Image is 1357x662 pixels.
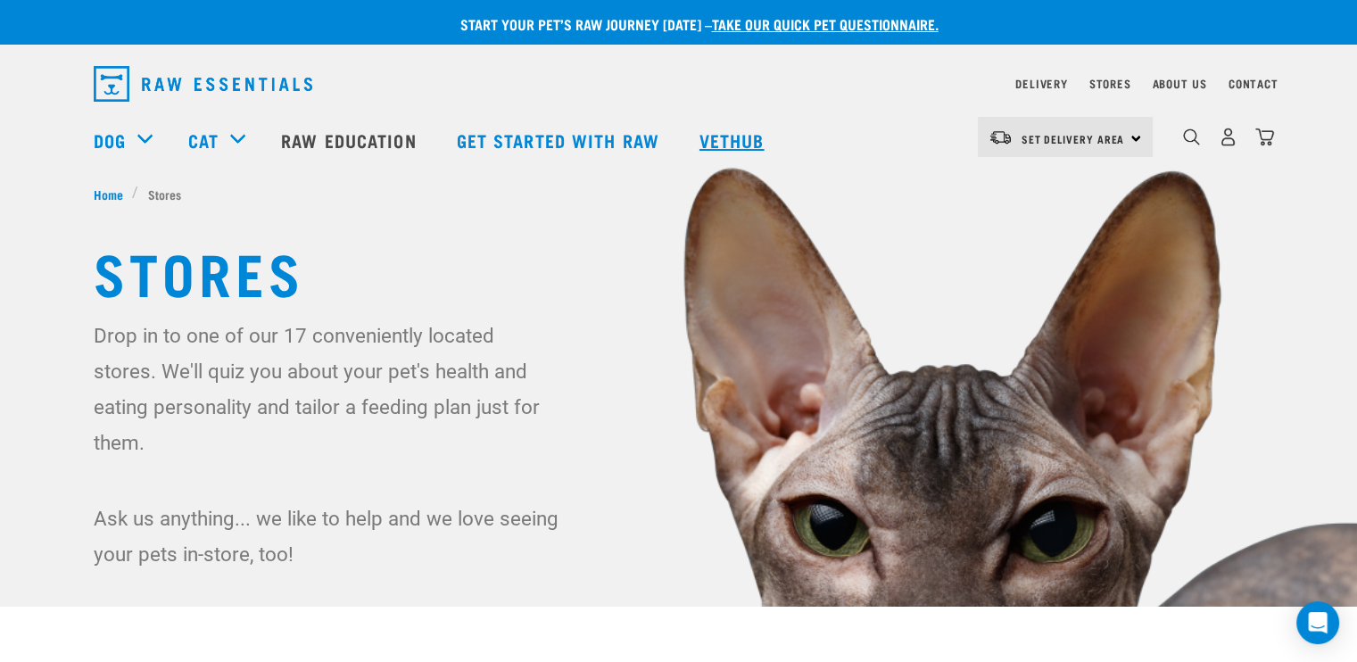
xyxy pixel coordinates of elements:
a: Dog [94,127,126,153]
h1: Stores [94,239,1264,303]
img: van-moving.png [989,129,1013,145]
p: Ask us anything... we like to help and we love seeing your pets in-store, too! [94,501,562,572]
p: Drop in to one of our 17 conveniently located stores. We'll quiz you about your pet's health and ... [94,318,562,460]
nav: dropdown navigation [79,59,1278,109]
a: Get started with Raw [439,104,682,176]
a: Cat [188,127,219,153]
span: Set Delivery Area [1022,136,1125,142]
a: take our quick pet questionnaire. [712,20,939,28]
img: home-icon-1@2x.png [1183,128,1200,145]
a: Delivery [1015,80,1067,87]
nav: breadcrumbs [94,185,1264,203]
a: About Us [1152,80,1206,87]
img: Raw Essentials Logo [94,66,312,102]
span: Home [94,185,123,203]
a: Home [94,185,133,203]
img: user.png [1219,128,1237,146]
a: Raw Education [263,104,438,176]
a: Vethub [682,104,787,176]
img: home-icon@2x.png [1255,128,1274,146]
div: Open Intercom Messenger [1296,601,1339,644]
a: Stores [1089,80,1131,87]
a: Contact [1229,80,1278,87]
